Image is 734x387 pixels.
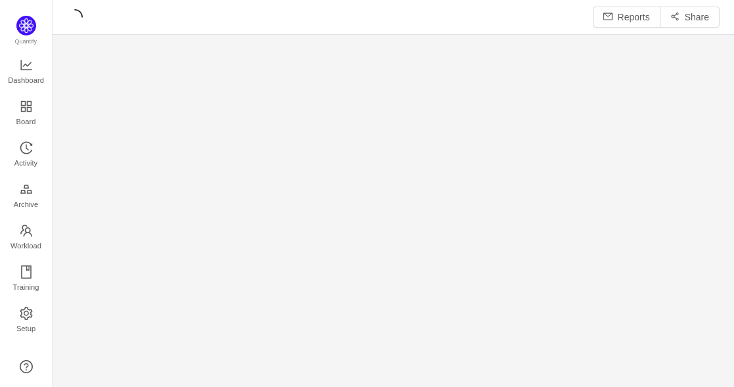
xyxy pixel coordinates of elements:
a: Board [20,101,33,127]
img: Quantify [16,16,36,35]
span: Quantify [15,38,37,45]
span: Training [12,274,39,300]
span: Archive [14,191,38,217]
span: Board [16,108,36,135]
a: icon: question-circle [20,360,33,373]
i: icon: setting [20,307,33,320]
button: icon: mailReports [593,7,660,28]
button: icon: share-altShare [660,7,720,28]
i: icon: gold [20,183,33,196]
i: icon: book [20,265,33,279]
i: icon: appstore [20,100,33,113]
i: icon: team [20,224,33,237]
a: Archive [20,183,33,210]
span: Workload [11,233,41,259]
span: Setup [16,315,35,342]
a: Workload [20,225,33,251]
a: Dashboard [20,59,33,85]
i: icon: line-chart [20,58,33,72]
a: Training [20,266,33,292]
a: Setup [20,307,33,334]
i: icon: loading [67,9,83,25]
span: Dashboard [8,67,44,93]
i: icon: history [20,141,33,154]
a: Activity [20,142,33,168]
span: Activity [14,150,37,176]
